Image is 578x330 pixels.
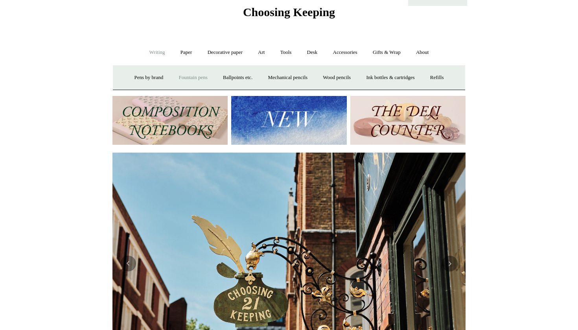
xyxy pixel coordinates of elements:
[243,6,335,18] span: Choosing Keeping
[300,42,325,63] a: Desk
[261,67,315,88] a: Mechanical pencils
[243,12,335,17] a: Choosing Keeping
[201,42,250,63] a: Decorative paper
[366,42,408,63] a: Gifts & Wrap
[173,42,199,63] a: Paper
[273,42,299,63] a: Tools
[350,96,466,145] img: The Deli Counter
[142,42,172,63] a: Writing
[442,256,458,271] button: Next
[326,42,364,63] a: Accessories
[127,67,171,88] a: Pens by brand
[216,67,260,88] a: Ballpoints etc.
[112,96,228,145] img: 202302 Composition ledgers.jpg__PID:69722ee6-fa44-49dd-a067-31375e5d54ec
[316,67,358,88] a: Wood pencils
[423,67,451,88] a: Refills
[251,42,272,63] a: Art
[359,67,422,88] a: Ink bottles & cartridges
[120,256,136,271] button: Previous
[231,96,346,145] img: New.jpg__PID:f73bdf93-380a-4a35-bcfe-7823039498e1
[171,67,214,88] a: Fountain pens
[409,42,436,63] a: About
